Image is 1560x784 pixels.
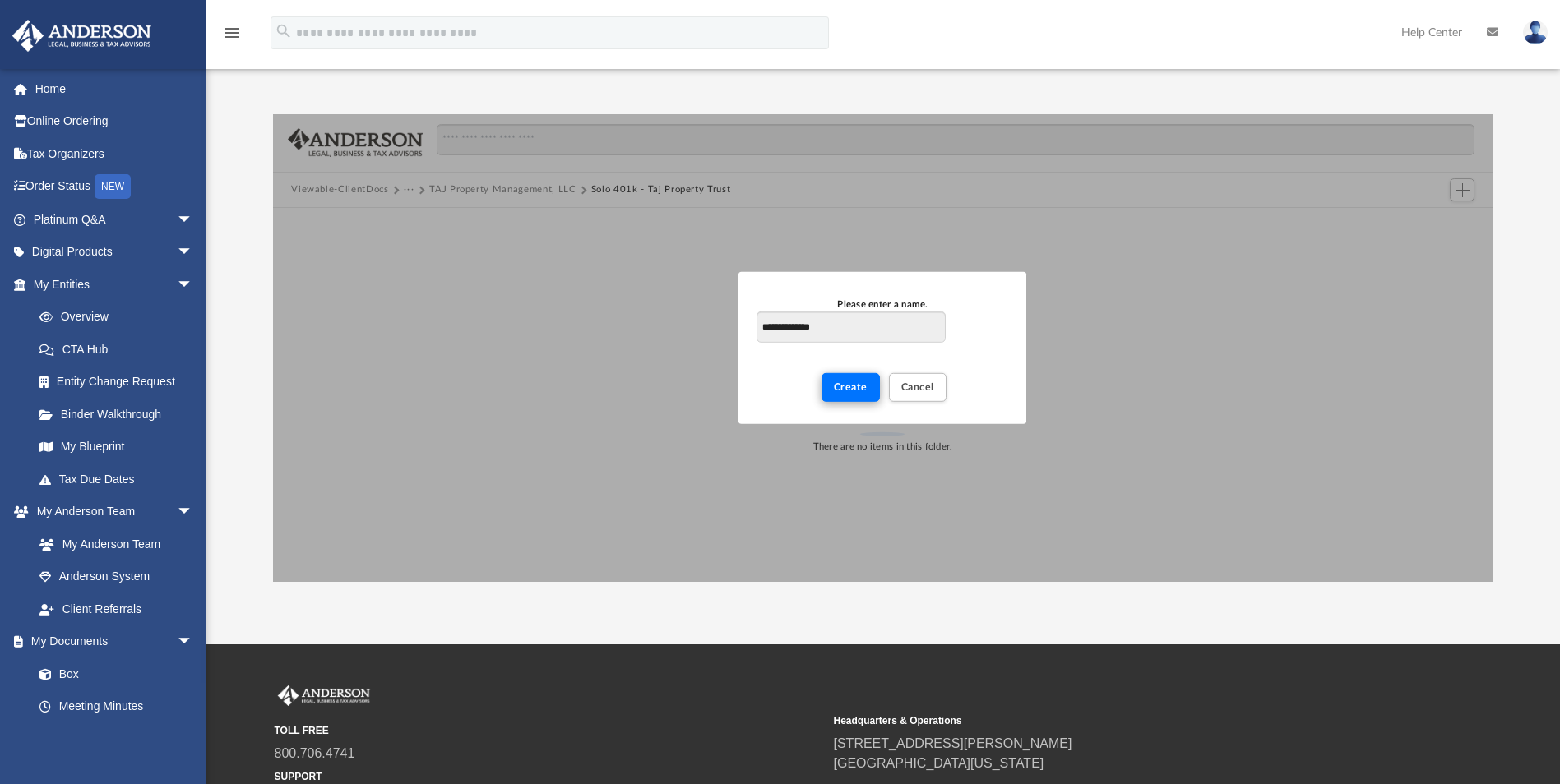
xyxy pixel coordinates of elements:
span: Cancel [901,382,934,392]
small: TOLL FREE [275,723,822,738]
a: Order StatusNEW [12,170,218,204]
i: menu [222,23,242,43]
i: search [275,22,293,40]
a: Box [23,657,201,690]
img: User Pic [1523,21,1548,44]
a: Anderson System [23,560,210,593]
a: Digital Productsarrow_drop_down [12,236,218,269]
input: Please enter a name. [757,311,945,343]
a: Online Ordering [12,105,218,138]
small: Headquarters & Operations [834,713,1382,728]
button: Cancel [889,373,947,402]
button: Create [822,373,880,402]
a: [GEOGRAPHIC_DATA][US_STATE] [834,756,1044,770]
a: 800.706.4741 [275,746,355,760]
a: Home [12,72,218,105]
img: Anderson Advisors Platinum Portal [275,685,373,707]
a: [STREET_ADDRESS][PERSON_NAME] [834,736,1072,750]
a: My Documentsarrow_drop_down [12,625,210,658]
a: Client Referrals [23,593,210,625]
a: My Anderson Team [23,528,201,560]
div: New Folder [738,272,1026,423]
a: Platinum Q&Aarrow_drop_down [12,203,218,236]
span: arrow_drop_down [177,268,210,302]
a: My Anderson Teamarrow_drop_down [12,496,210,528]
small: SUPPORT [275,769,822,784]
div: NEW [95,174,131,199]
a: CTA Hub [23,333,218,366]
a: My Entitiesarrow_drop_down [12,268,218,301]
a: Tax Due Dates [23,463,218,496]
a: Overview [23,301,218,334]
span: arrow_drop_down [177,203,210,237]
a: menu [222,31,242,43]
a: Tax Organizers [12,137,218,170]
a: Entity Change Request [23,366,218,399]
img: Anderson Advisors Platinum Portal [7,20,156,52]
span: arrow_drop_down [177,236,210,270]
span: arrow_drop_down [177,625,210,659]
a: Meeting Minutes [23,690,210,723]
a: Forms Library [23,722,201,755]
span: Create [834,382,868,392]
span: arrow_drop_down [177,496,210,529]
a: My Blueprint [23,431,210,463]
div: Please enter a name. [757,297,1008,311]
a: Binder Walkthrough [23,398,218,431]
